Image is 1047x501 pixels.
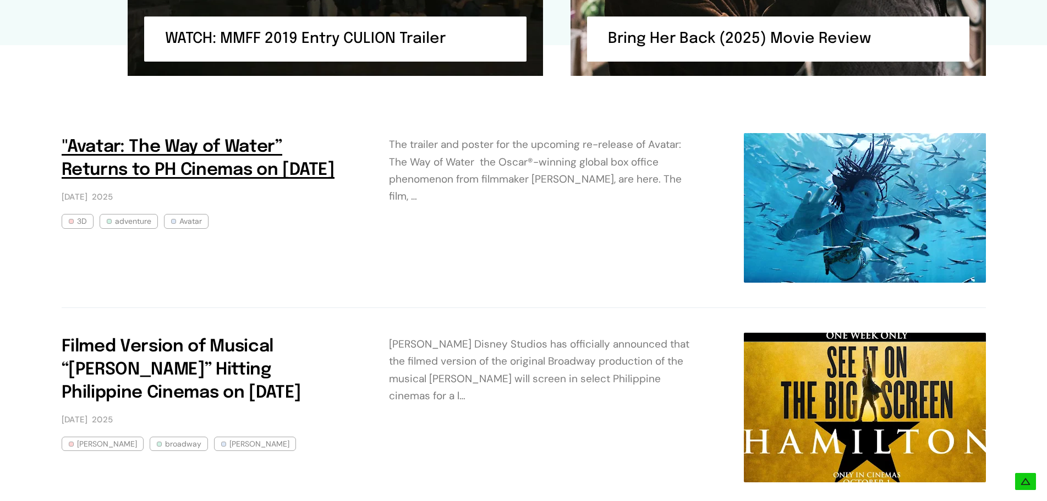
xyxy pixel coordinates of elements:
[571,68,986,78] a: Bring Her Back (2025) Movie Review
[389,136,700,205] div: The trailer and poster for the upcoming re-release of Avatar: The Way of Water the Oscar®-winning...
[100,214,158,228] a: adventure
[128,68,543,78] a: WATCH: MMFF 2019 Entry CULION Trailer
[62,415,118,424] a: [DATE]2025
[62,338,301,401] a: Filmed Version of Musical “[PERSON_NAME]” Hitting Philippine Cinemas on [DATE]
[744,133,986,283] img: "Avatar: The Way of Water” Returns to PH Cinemas on October 1, 2025
[744,333,986,482] img: Filmed Version of Musical “HAMILTON” Hitting Philippine Cinemas on October 1, 2025
[389,335,700,404] div: [PERSON_NAME] Disney Studios has officially announced that the filmed version of the original Bro...
[608,31,871,46] a: Bring Her Back (2025) Movie Review
[214,437,296,451] a: [PERSON_NAME]
[62,214,94,228] a: 3D
[62,192,113,202] time: 2025-09-25T23:56:00+08:00
[62,139,335,179] a: "Avatar: The Way of Water” Returns to PH Cinemas on [DATE]
[62,192,118,201] a: [DATE]2025
[150,437,208,451] a: broadway
[62,437,144,451] a: [PERSON_NAME]
[62,415,113,425] time: 2025-09-25T23:09:00+08:00
[164,214,209,228] a: Avatar
[165,31,446,46] a: WATCH: MMFF 2019 Entry CULION Trailer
